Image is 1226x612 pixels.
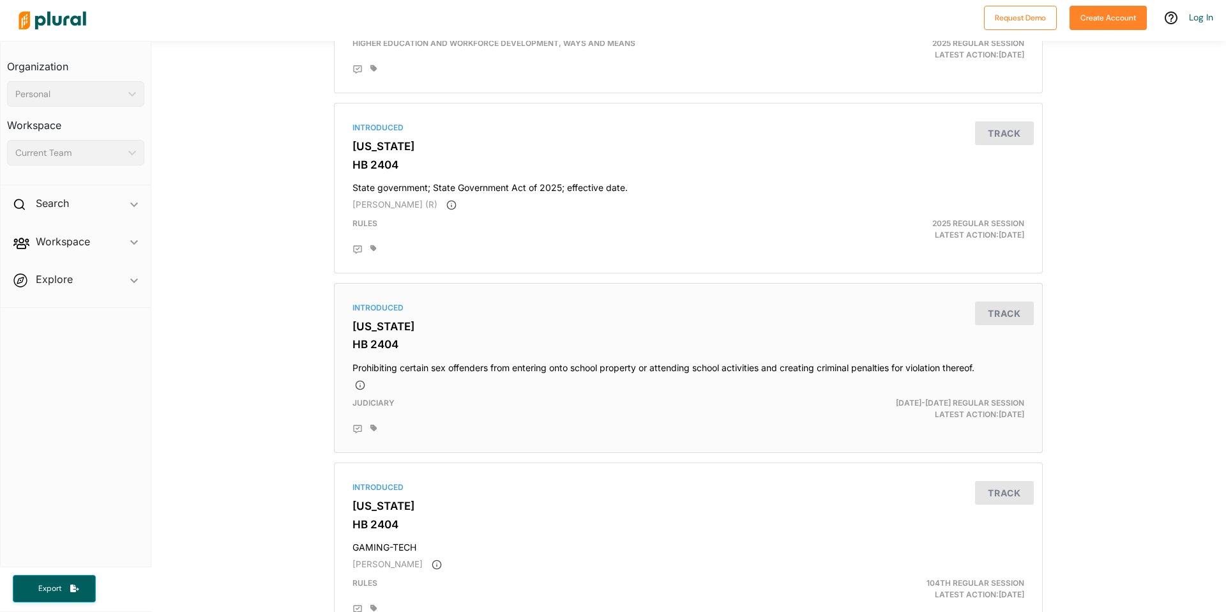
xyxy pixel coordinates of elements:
a: Create Account [1070,10,1147,24]
button: Track [975,481,1034,505]
div: Add Position Statement [352,65,363,75]
span: Rules [352,578,377,588]
div: Add tags [370,424,377,432]
h3: Organization [7,48,144,76]
div: Personal [15,88,123,101]
div: Latest Action: [DATE] [804,578,1034,601]
div: Latest Action: [DATE] [804,397,1034,420]
div: Latest Action: [DATE] [804,38,1034,61]
span: Rules [352,218,377,228]
span: Judiciary [352,398,395,408]
h2: Search [36,196,69,210]
span: [DATE]-[DATE] Regular Session [896,398,1024,408]
a: Log In [1189,11,1213,23]
button: Track [975,121,1034,145]
div: Introduced [352,122,1024,134]
div: Add Position Statement [352,424,363,434]
span: 2025 Regular Session [932,38,1024,48]
h3: [US_STATE] [352,140,1024,153]
button: Create Account [1070,6,1147,30]
div: Add tags [370,245,377,252]
span: [PERSON_NAME] [352,559,423,569]
h4: State government; State Government Act of 2025; effective date. [352,176,1024,194]
div: Current Team [15,146,123,160]
button: Track [975,302,1034,325]
span: Higher Education and Workforce Development, Ways and Means [352,38,635,48]
div: Latest Action: [DATE] [804,218,1034,241]
span: [PERSON_NAME] (R) [352,199,437,210]
h3: [US_STATE] [352,500,1024,512]
span: Export [29,583,70,594]
span: 104th Regular Session [927,578,1024,588]
div: Add Position Statement [352,245,363,255]
h4: Prohibiting certain sex offenders from entering onto school property or attending school activiti... [352,356,1024,374]
h3: HB 2404 [352,518,1024,531]
a: Request Demo [984,10,1057,24]
button: Export [13,575,96,602]
button: Request Demo [984,6,1057,30]
h4: GAMING-TECH [352,536,1024,553]
div: Add tags [370,604,377,612]
div: Introduced [352,482,1024,493]
h3: HB 2404 [352,338,1024,351]
span: 2025 Regular Session [932,218,1024,228]
h3: HB 2404 [352,158,1024,171]
h3: Workspace [7,107,144,135]
div: Introduced [352,302,1024,314]
h3: [US_STATE] [352,320,1024,333]
div: Add tags [370,65,377,72]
